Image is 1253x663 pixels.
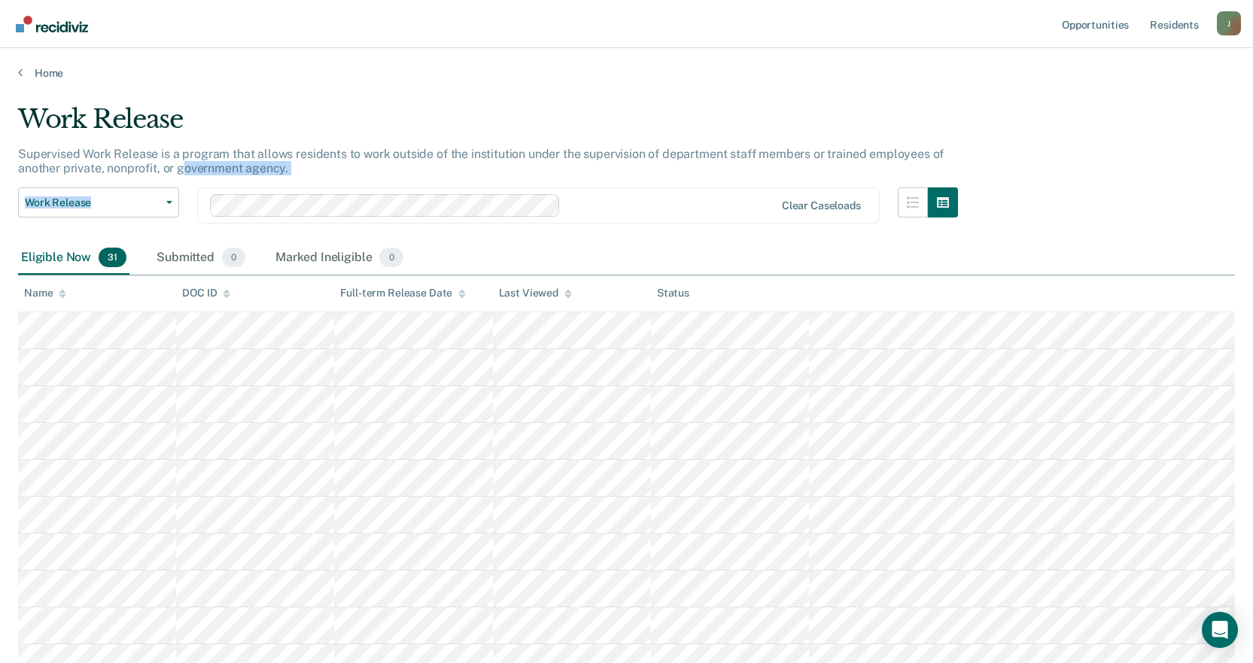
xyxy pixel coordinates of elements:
span: Work Release [25,196,160,209]
div: Clear caseloads [782,199,861,212]
div: Work Release [18,104,958,147]
p: Supervised Work Release is a program that allows residents to work outside of the institution und... [18,147,944,175]
a: Home [18,66,1235,80]
div: Open Intercom Messenger [1202,612,1238,648]
img: Recidiviz [16,16,88,32]
span: 0 [379,248,403,267]
button: Profile dropdown button [1217,11,1241,35]
div: J [1217,11,1241,35]
div: Eligible Now31 [18,242,129,275]
div: Submitted0 [154,242,248,275]
div: Marked Ineligible0 [272,242,406,275]
span: 0 [222,248,245,267]
div: DOC ID [182,287,230,300]
button: Work Release [18,187,179,217]
span: 31 [99,248,126,267]
div: Last Viewed [499,287,572,300]
div: Name [24,287,66,300]
div: Full-term Release Date [340,287,466,300]
div: Status [657,287,689,300]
